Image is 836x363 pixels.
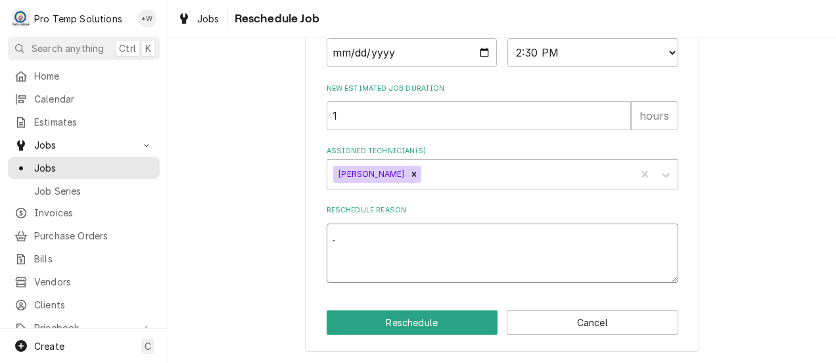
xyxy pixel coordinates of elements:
[327,84,678,94] label: New Estimated Job Duration
[507,38,678,67] select: Time Select
[34,275,153,289] span: Vendors
[32,41,104,55] span: Search anything
[138,9,156,28] div: *Kevin Williams's Avatar
[8,37,160,60] button: Search anythingCtrlK
[333,166,407,183] div: [PERSON_NAME]
[34,161,153,175] span: Jobs
[34,69,153,83] span: Home
[34,321,133,335] span: Pricebook
[8,180,160,202] a: Job Series
[507,310,678,335] button: Cancel
[8,65,160,87] a: Home
[34,138,133,152] span: Jobs
[8,88,160,110] a: Calendar
[327,310,498,335] button: Reschedule
[8,157,160,179] a: Jobs
[327,310,678,335] div: Button Group Row
[34,252,153,266] span: Bills
[8,271,160,293] a: Vendors
[34,92,153,106] span: Calendar
[631,101,678,130] div: hours
[327,146,678,157] label: Assigned Technician(s)
[145,339,151,353] span: C
[327,310,678,335] div: Button Group
[197,12,220,26] span: Jobs
[8,248,160,270] a: Bills
[8,202,160,224] a: Invoices
[8,317,160,339] a: Go to Pricebook
[327,205,678,216] label: Reschedule Reason
[34,341,64,352] span: Create
[34,206,153,220] span: Invoices
[8,294,160,316] a: Clients
[327,38,498,67] input: Date
[172,8,225,30] a: Jobs
[145,41,151,55] span: K
[34,298,153,312] span: Clients
[8,111,160,133] a: Estimates
[12,9,30,28] div: Pro Temp Solutions's Avatar
[327,146,678,189] div: Assigned Technician(s)
[8,225,160,247] a: Purchase Orders
[8,134,160,156] a: Go to Jobs
[327,205,678,283] div: Reschedule Reason
[34,184,153,198] span: Job Series
[12,9,30,28] div: P
[34,12,122,26] div: Pro Temp Solutions
[327,20,678,67] div: New Estimated Arrival Time
[407,166,421,183] div: Remove Dakota Williams
[327,224,678,283] textarea: .
[34,115,153,129] span: Estimates
[34,229,153,243] span: Purchase Orders
[119,41,136,55] span: Ctrl
[231,10,319,28] span: Reschedule Job
[327,84,678,130] div: New Estimated Job Duration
